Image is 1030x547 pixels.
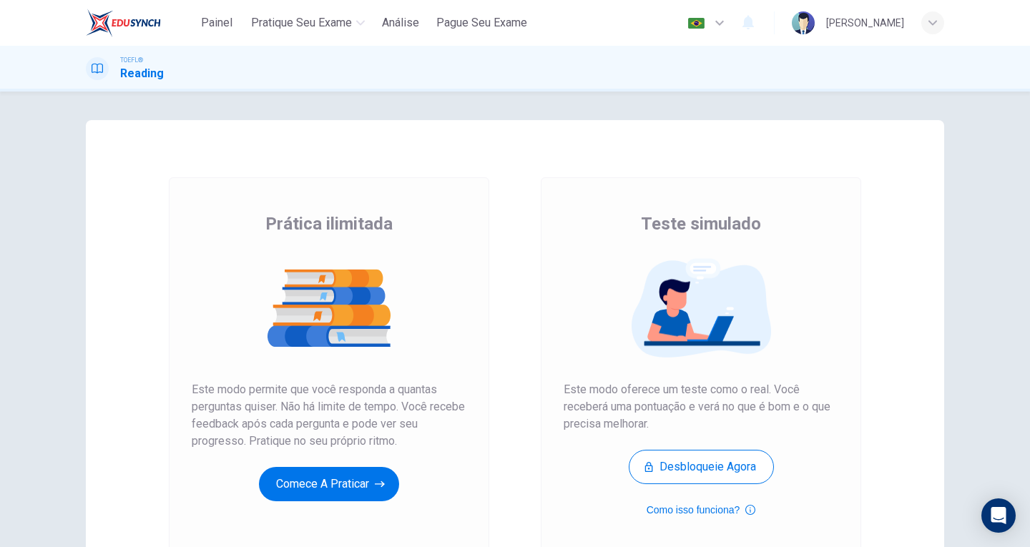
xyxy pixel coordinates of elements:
[86,9,161,37] img: EduSynch logo
[981,498,1016,533] div: Open Intercom Messenger
[629,450,774,484] button: Desbloqueie agora
[826,14,904,31] div: [PERSON_NAME]
[641,212,761,235] span: Teste simulado
[647,501,756,518] button: Como isso funciona?
[382,14,419,31] span: Análise
[687,18,705,29] img: pt
[120,55,143,65] span: TOEFL®
[192,381,466,450] span: Este modo permite que você responda a quantas perguntas quiser. Não há limite de tempo. Você rece...
[86,9,194,37] a: EduSynch logo
[792,11,815,34] img: Profile picture
[431,10,533,36] button: Pague Seu Exame
[259,467,399,501] button: Comece a praticar
[251,14,352,31] span: Pratique seu exame
[376,10,425,36] button: Análise
[436,14,527,31] span: Pague Seu Exame
[245,10,371,36] button: Pratique seu exame
[201,14,232,31] span: Painel
[194,10,240,36] button: Painel
[265,212,393,235] span: Prática ilimitada
[120,65,164,82] h1: Reading
[564,381,838,433] span: Este modo oferece um teste como o real. Você receberá uma pontuação e verá no que é bom e o que p...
